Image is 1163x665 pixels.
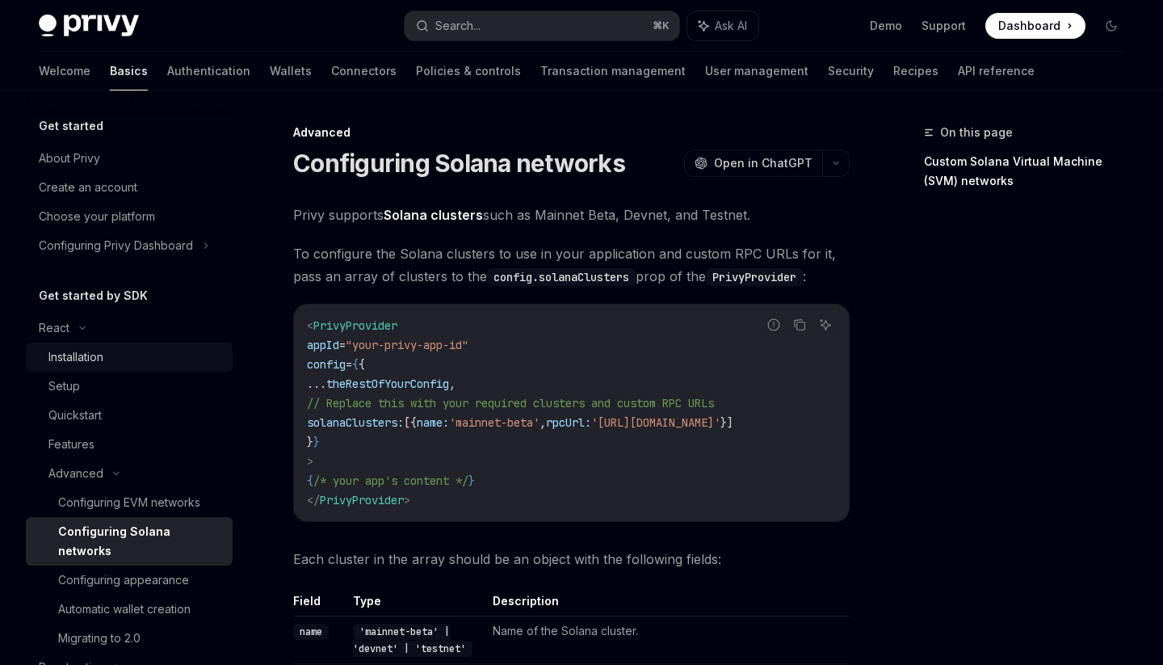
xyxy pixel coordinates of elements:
a: Wallets [270,52,312,90]
span: Ask AI [715,18,747,34]
a: Support [922,18,966,34]
span: solanaClusters: [307,415,404,430]
a: API reference [958,52,1035,90]
span: appId [307,338,339,352]
img: dark logo [39,15,139,37]
div: Configuring EVM networks [58,493,200,512]
a: Choose your platform [26,202,233,231]
a: Setup [26,372,233,401]
a: Policies & controls [416,52,521,90]
span: = [339,338,346,352]
div: Configuring Solana networks [58,522,223,561]
div: Installation [48,347,103,367]
th: Field [293,593,346,617]
span: { [359,357,365,372]
div: Features [48,435,94,454]
a: Create an account [26,173,233,202]
span: ... [307,377,326,391]
a: About Privy [26,144,233,173]
a: Quickstart [26,401,233,430]
span: On this page [940,123,1013,142]
a: Configuring EVM networks [26,488,233,517]
span: name: [417,415,449,430]
div: Quickstart [48,406,102,425]
code: 'mainnet-beta' | 'devnet' | 'testnet' [353,624,472,657]
div: Search... [435,16,481,36]
span: , [540,415,546,430]
button: Copy the contents from the code block [789,314,810,335]
a: Migrating to 2.0 [26,624,233,653]
span: '[URL][DOMAIN_NAME]' [591,415,720,430]
a: Authentication [167,52,250,90]
button: Ask AI [815,314,836,335]
div: Setup [48,377,80,396]
button: Open in ChatGPT [684,149,822,177]
div: Create an account [39,178,137,197]
span: = [346,357,352,372]
span: Each cluster in the array should be an object with the following fields: [293,548,850,570]
span: } [468,473,475,488]
div: Advanced [293,124,850,141]
a: Dashboard [985,13,1085,39]
a: Transaction management [540,52,686,90]
span: /* your app's content */ [313,473,468,488]
button: Search...⌘K [405,11,678,40]
span: } [307,435,313,449]
a: Solana clusters [384,207,483,224]
span: Open in ChatGPT [714,155,812,171]
span: ⌘ K [653,19,670,32]
div: Configuring appearance [58,570,189,590]
div: Choose your platform [39,207,155,226]
a: Basics [110,52,148,90]
a: Welcome [39,52,90,90]
div: Advanced [48,464,103,483]
a: Connectors [331,52,397,90]
span: "your-privy-app-id" [346,338,468,352]
div: About Privy [39,149,100,168]
span: PrivyProvider [313,318,397,333]
a: Configuring appearance [26,566,233,595]
a: Configuring Solana networks [26,517,233,566]
th: Description [486,593,850,617]
span: config [307,357,346,372]
button: Ask AI [687,11,758,40]
span: 'mainnet-beta' [449,415,540,430]
code: config.solanaClusters [487,268,636,286]
span: > [307,454,313,469]
span: [{ [404,415,417,430]
div: Automatic wallet creation [58,600,191,619]
a: Security [828,52,874,90]
span: }] [720,415,733,430]
button: Report incorrect code [763,314,784,335]
a: User management [705,52,808,90]
span: To configure the Solana clusters to use in your application and custom RPC URLs for it, pass an a... [293,242,850,288]
code: PrivyProvider [706,268,803,286]
span: // Replace this with your required clusters and custom RPC URLs [307,396,714,410]
a: Recipes [893,52,938,90]
h5: Get started by SDK [39,286,148,305]
a: Installation [26,343,233,372]
span: , [449,377,456,391]
span: { [352,357,359,372]
div: Migrating to 2.0 [58,629,141,648]
span: { [307,473,313,488]
span: </ [307,493,320,507]
th: Type [346,593,486,617]
span: Privy supports such as Mainnet Beta, Devnet, and Testnet. [293,204,850,226]
td: Name of the Solana cluster. [486,617,850,664]
a: Custom Solana Virtual Machine (SVM) networks [924,149,1137,194]
span: > [404,493,410,507]
div: Configuring Privy Dashboard [39,236,193,255]
span: PrivyProvider [320,493,404,507]
h5: Get started [39,116,103,136]
span: theRestOfYourConfig [326,377,449,391]
button: Toggle dark mode [1098,13,1124,39]
a: Demo [870,18,902,34]
h1: Configuring Solana networks [293,149,625,178]
span: < [307,318,313,333]
span: rpcUrl: [546,415,591,430]
a: Automatic wallet creation [26,595,233,624]
div: React [39,318,69,338]
a: Features [26,430,233,459]
span: } [313,435,320,449]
